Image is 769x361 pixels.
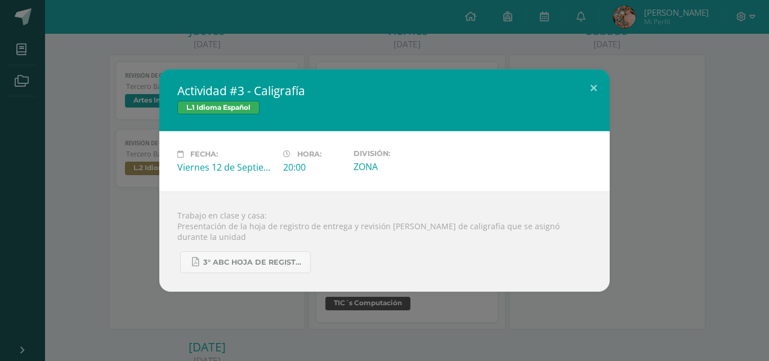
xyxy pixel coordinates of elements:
[177,161,274,173] div: Viernes 12 de Septiembre
[180,251,311,273] a: 3° ABC HOJA DE REGISTRO - UNIDAD FINAL.pdf
[354,161,450,173] div: ZONA
[283,161,345,173] div: 20:00
[159,191,610,292] div: Trabajo en clase y casa: Presentación de la hoja de registro de entrega y revisión [PERSON_NAME] ...
[354,149,450,158] label: División:
[177,101,260,114] span: L.1 Idioma Español
[177,83,592,99] h2: Actividad #3 - Caligrafía
[190,150,218,158] span: Fecha:
[578,69,610,108] button: Close (Esc)
[203,258,305,267] span: 3° ABC HOJA DE REGISTRO - UNIDAD FINAL.pdf
[297,150,321,158] span: Hora:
